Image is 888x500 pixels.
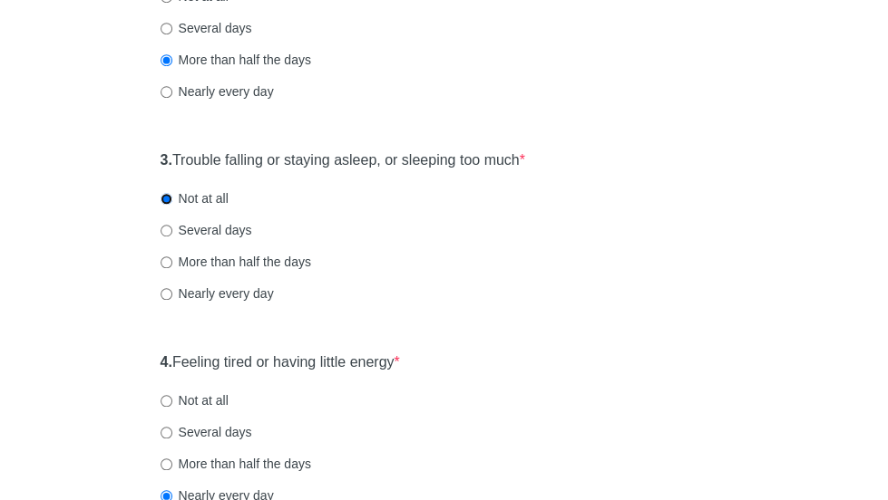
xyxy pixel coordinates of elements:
input: Several days [161,23,172,34]
input: More than half the days [161,256,172,268]
strong: 4. [161,354,172,370]
label: Several days [161,423,252,441]
label: Nearly every day [161,82,274,101]
input: Not at all [161,395,172,407]
input: Not at all [161,193,172,205]
input: Several days [161,427,172,438]
input: Several days [161,225,172,236]
label: Not at all [161,189,229,207]
label: Nearly every day [161,284,274,303]
input: Nearly every day [161,288,172,300]
strong: 3. [161,152,172,168]
input: Nearly every day [161,86,172,98]
label: More than half the days [161,455,311,473]
label: Several days [161,19,252,37]
input: More than half the days [161,54,172,66]
input: More than half the days [161,458,172,470]
label: Several days [161,221,252,239]
label: Trouble falling or staying asleep, or sleeping too much [161,150,525,171]
label: Not at all [161,391,229,409]
label: More than half the days [161,51,311,69]
label: More than half the days [161,253,311,271]
label: Feeling tired or having little energy [161,352,400,373]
